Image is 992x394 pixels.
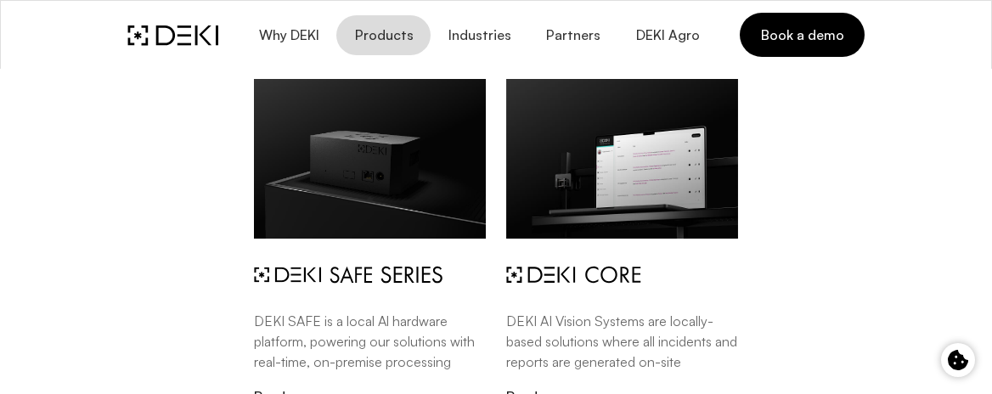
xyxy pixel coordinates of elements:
span: Why DEKI [258,27,319,43]
p: DEKI AI Vision Systems are locally-based solutions where all incidents and reports are generated ... [506,311,738,372]
img: DEKI Logo [127,25,218,46]
a: Book a demo [740,13,865,57]
button: Products [336,15,430,55]
button: Why DEKI [241,15,336,55]
span: Industries [448,27,511,43]
img: deki-safe-series-menu.CU09mGbr.svg [254,266,442,284]
button: Cookie control [941,343,975,377]
span: Products [353,27,413,43]
img: deki-safe-menu.CJ5BZnBs.jpg [254,79,486,239]
span: Partners [545,27,600,43]
img: deki-software-menu.ubbYBXZk.jpg [506,79,738,239]
img: svg%3e [506,266,641,284]
span: Book a demo [760,25,844,44]
a: DEKI Agro [617,15,716,55]
p: DEKI SAFE is a local Al hardware platform, powering our solutions with real-time, on-premise proc... [254,311,486,372]
a: Partners [528,15,617,55]
button: Industries [431,15,528,55]
span: DEKI Agro [634,27,699,43]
